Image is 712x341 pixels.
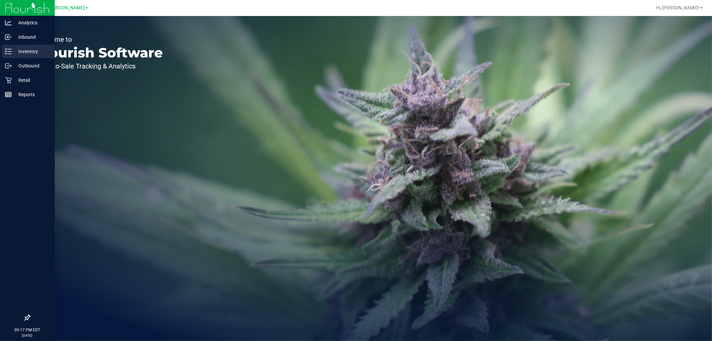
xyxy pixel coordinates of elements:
p: Flourish Software [36,46,163,59]
p: Inbound [12,33,52,41]
inline-svg: Inbound [5,34,12,40]
inline-svg: Reports [5,91,12,98]
p: [DATE] [3,333,52,338]
p: Seed-to-Sale Tracking & Analytics [36,63,163,69]
p: Outbound [12,62,52,70]
p: Welcome to [36,36,163,43]
inline-svg: Analytics [5,19,12,26]
p: Retail [12,76,52,84]
inline-svg: Retail [5,77,12,83]
inline-svg: Outbound [5,62,12,69]
span: [PERSON_NAME] [48,5,85,11]
p: Inventory [12,47,52,55]
span: Hi, [PERSON_NAME]! [656,5,699,10]
p: 09:17 PM EDT [3,327,52,333]
p: Analytics [12,19,52,27]
inline-svg: Inventory [5,48,12,55]
p: Reports [12,91,52,99]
